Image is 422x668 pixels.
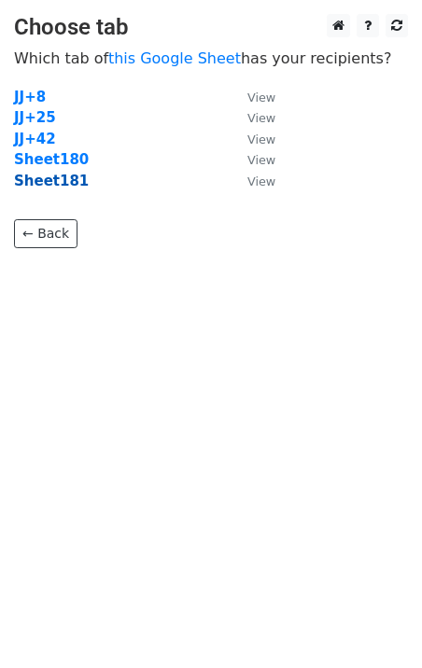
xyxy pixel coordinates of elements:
[14,131,56,147] a: JJ+42
[229,109,275,126] a: View
[14,219,77,248] a: ← Back
[247,111,275,125] small: View
[229,173,275,189] a: View
[247,153,275,167] small: View
[229,131,275,147] a: View
[14,109,56,126] a: JJ+25
[14,89,46,105] a: JJ+8
[108,49,241,67] a: this Google Sheet
[247,132,275,146] small: View
[229,151,275,168] a: View
[247,90,275,104] small: View
[247,174,275,188] small: View
[14,173,89,189] a: Sheet181
[229,89,275,105] a: View
[329,578,422,668] iframe: Chat Widget
[14,14,408,41] h3: Choose tab
[14,49,408,68] p: Which tab of has your recipients?
[14,151,89,168] a: Sheet180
